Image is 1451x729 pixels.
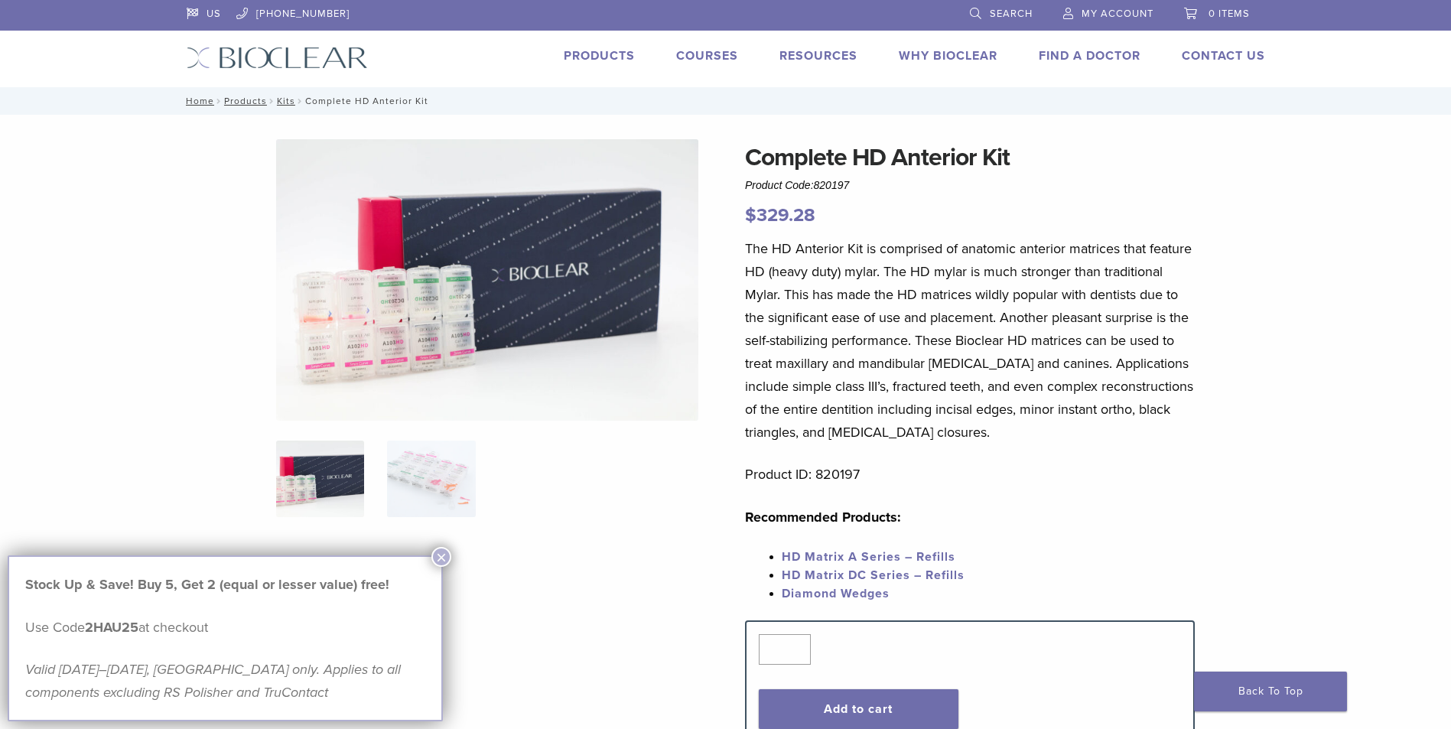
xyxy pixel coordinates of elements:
[745,237,1195,444] p: The HD Anterior Kit is comprised of anatomic anterior matrices that feature HD (heavy duty) mylar...
[267,97,277,105] span: /
[277,96,295,106] a: Kits
[431,547,451,567] button: Close
[1194,672,1347,711] a: Back To Top
[745,463,1195,486] p: Product ID: 820197
[214,97,224,105] span: /
[782,549,955,565] a: HD Matrix A Series – Refills
[759,689,958,729] button: Add to cart
[782,568,965,583] a: HD Matrix DC Series – Refills
[1182,48,1265,63] a: Contact Us
[276,441,364,517] img: IMG_8088-1-324x324.jpg
[175,87,1277,115] nav: Complete HD Anterior Kit
[745,204,815,226] bdi: 329.28
[295,97,305,105] span: /
[745,139,1195,176] h1: Complete HD Anterior Kit
[181,96,214,106] a: Home
[25,576,389,593] strong: Stock Up & Save! Buy 5, Get 2 (equal or lesser value) free!
[745,179,849,191] span: Product Code:
[276,139,698,421] img: IMG_8088 (1)
[676,48,738,63] a: Courses
[779,48,857,63] a: Resources
[782,586,890,601] a: Diamond Wedges
[564,48,635,63] a: Products
[990,8,1033,20] span: Search
[899,48,997,63] a: Why Bioclear
[187,47,368,69] img: Bioclear
[387,441,475,517] img: Complete HD Anterior Kit - Image 2
[814,179,850,191] span: 820197
[85,619,138,636] strong: 2HAU25
[1209,8,1250,20] span: 0 items
[25,661,401,701] em: Valid [DATE]–[DATE], [GEOGRAPHIC_DATA] only. Applies to all components excluding RS Polisher and ...
[1039,48,1140,63] a: Find A Doctor
[745,509,901,526] strong: Recommended Products:
[224,96,267,106] a: Products
[745,204,756,226] span: $
[25,616,425,639] p: Use Code at checkout
[1082,8,1153,20] span: My Account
